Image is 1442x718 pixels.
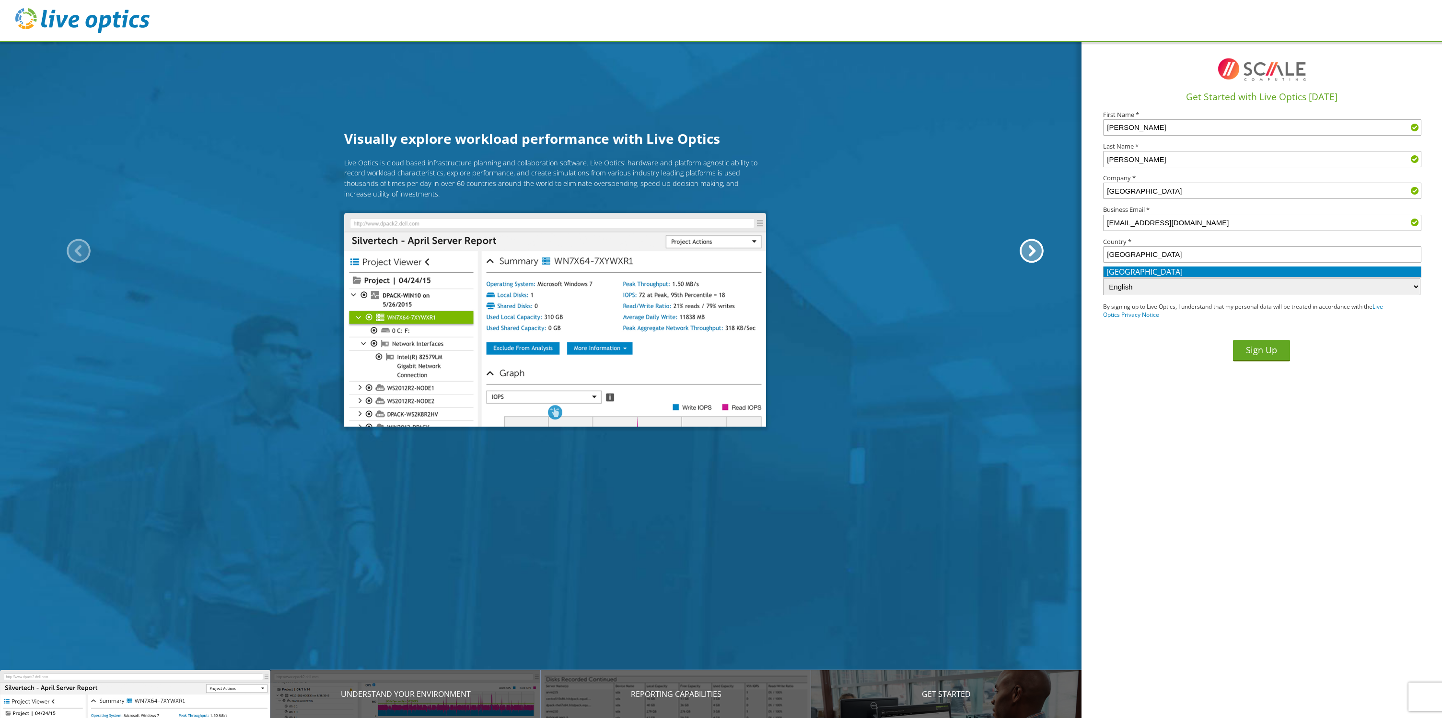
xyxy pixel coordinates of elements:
[1085,90,1438,104] h1: Get Started with Live Optics [DATE]
[1104,266,1421,277] li: [GEOGRAPHIC_DATA]
[1103,175,1420,181] label: Company *
[344,128,766,149] h1: Visually explore workload performance with Live Optics
[1103,112,1420,118] label: First Name *
[1103,143,1420,150] label: Last Name *
[15,8,150,33] img: live_optics_svg.svg
[1103,302,1383,319] a: Live Optics Privacy Notice
[270,688,541,700] p: Understand your environment
[344,158,766,199] p: Live Optics is cloud based infrastructure planning and collaboration software. Live Optics' hardw...
[811,688,1081,700] p: Get Started
[1103,303,1389,319] p: By signing up to Live Optics, I understand that my personal data will be treated in accordance wi...
[1233,340,1290,361] button: Sign Up
[344,213,766,427] img: Introducing Live Optics
[1103,207,1420,213] label: Business Email *
[541,688,811,700] p: Reporting Capabilities
[1103,239,1420,245] label: Country *
[1214,50,1310,89] img: I8TqFF2VWMAAAAASUVORK5CYII=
